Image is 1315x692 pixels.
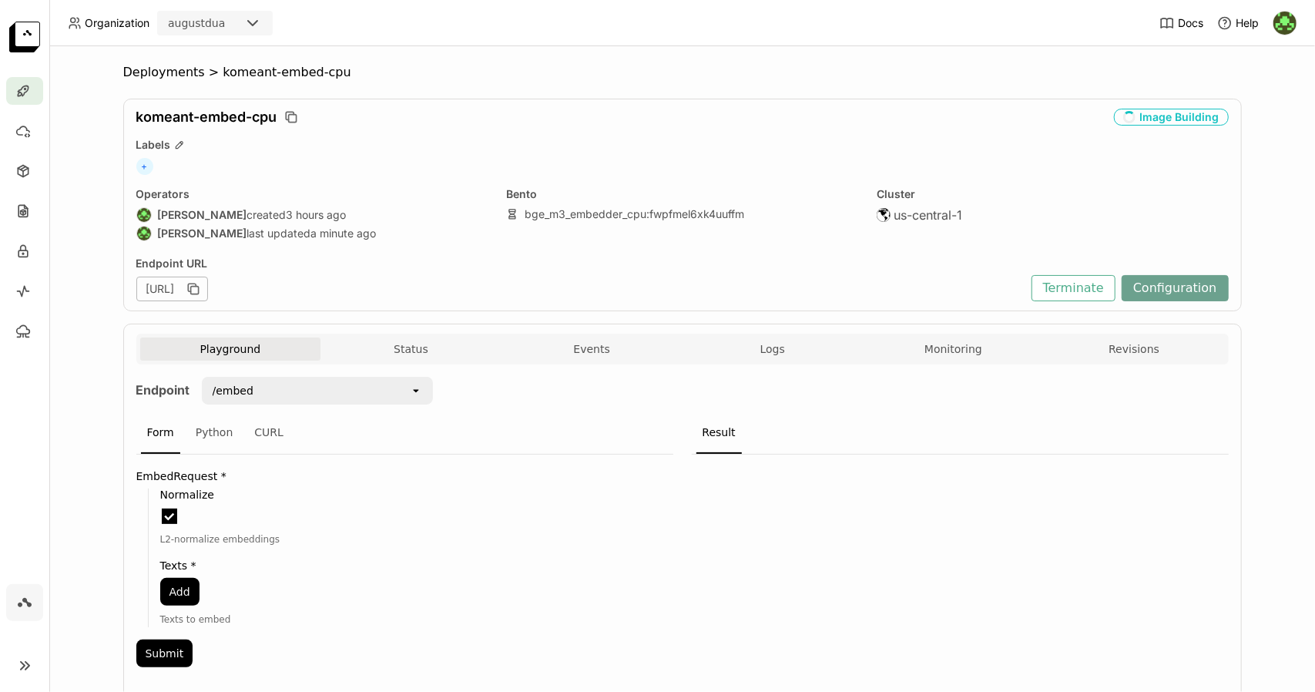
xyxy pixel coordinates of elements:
button: Status [320,338,502,361]
a: Docs [1159,15,1203,31]
div: Python [190,412,240,454]
button: Playground [140,338,321,361]
div: Labels [136,138,1229,152]
img: logo [9,22,40,52]
i: loading [1122,110,1136,124]
div: Result [696,412,742,454]
img: August Dua [137,227,151,240]
span: komeant-embed-cpu [223,65,351,80]
button: Terminate [1032,275,1115,301]
div: /embed [213,383,253,398]
button: Revisions [1044,338,1225,361]
img: August Dua [1273,12,1297,35]
div: Help [1217,15,1259,31]
div: Texts to embed [160,612,673,627]
span: Help [1236,16,1259,30]
button: Configuration [1122,275,1229,301]
img: August Dua [137,208,151,222]
div: Operators [136,187,488,201]
div: Form [141,412,180,454]
span: > [205,65,223,80]
span: a minute ago [311,227,377,240]
label: Texts * [160,559,673,572]
div: created [136,207,488,223]
strong: [PERSON_NAME] [158,208,247,222]
button: Monitoring [863,338,1044,361]
span: 3 hours ago [287,208,347,222]
span: Docs [1178,16,1203,30]
div: L2-normalize embeddings [160,532,673,547]
strong: Endpoint [136,382,190,398]
div: Bento [506,187,858,201]
svg: open [410,385,422,397]
input: Selected /embed. [255,383,257,398]
div: CURL [248,412,290,454]
strong: [PERSON_NAME] [158,227,247,240]
button: Events [502,338,683,361]
div: last updated [136,226,488,241]
div: augustdua [168,15,225,31]
label: Normalize [160,489,673,501]
span: Logs [760,342,785,356]
span: Organization [85,16,149,30]
span: + [136,158,153,175]
div: [URL] [136,277,208,301]
label: EmbedRequest * [136,470,673,482]
span: Deployments [123,65,205,80]
a: bge_m3_embedder_cpu:fwpfmel6xk4uuffm [525,207,744,221]
button: Add [160,578,200,606]
div: Cluster [877,187,1229,201]
div: Endpoint URL [136,257,1024,270]
span: us-central-1 [894,207,962,223]
button: Submit [136,640,193,667]
div: Image Building [1114,109,1229,126]
input: Selected augustdua. [226,16,228,32]
span: komeant-embed-cpu [136,109,277,126]
nav: Breadcrumbs navigation [123,65,1242,80]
